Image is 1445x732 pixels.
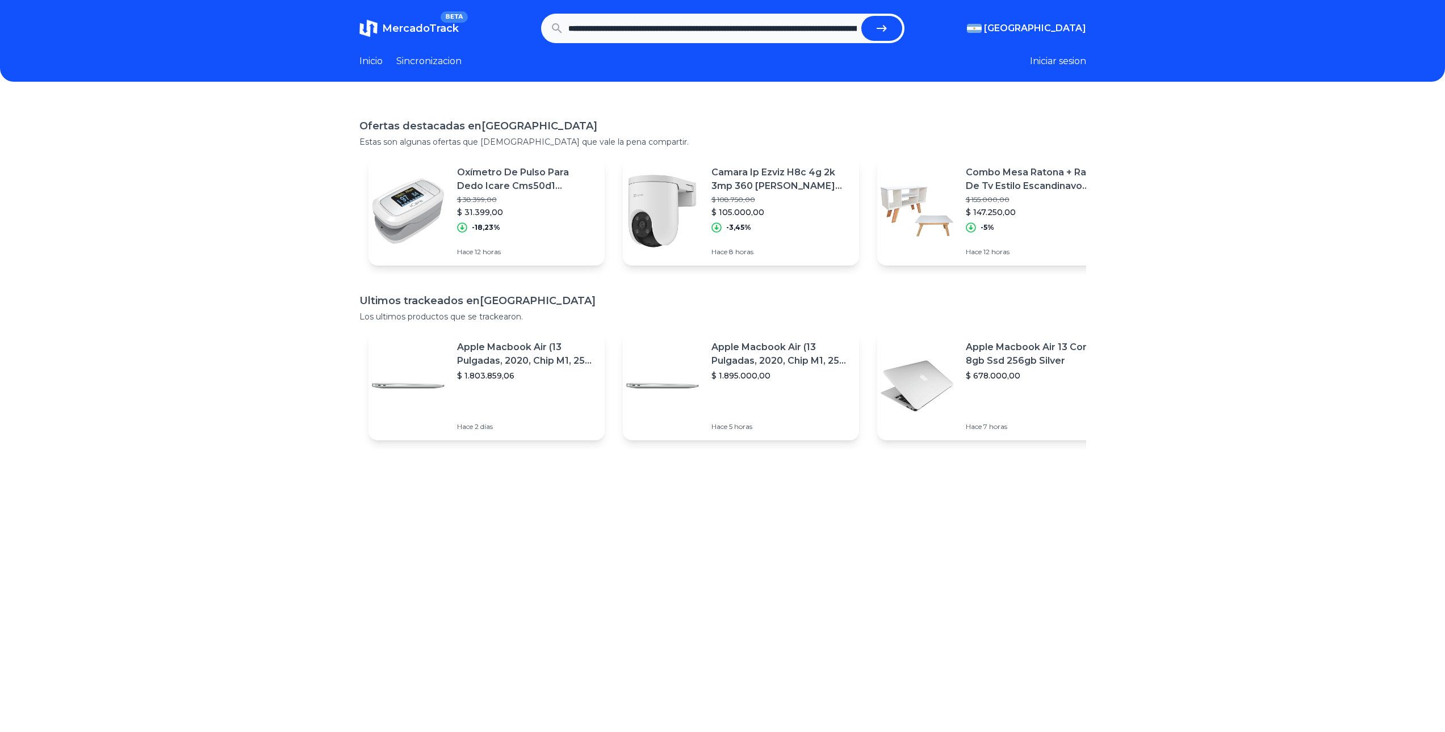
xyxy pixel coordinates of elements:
[711,340,850,368] p: Apple Macbook Air (13 Pulgadas, 2020, Chip M1, 256 Gb De Ssd, 8 Gb De Ram) - Plata
[1030,54,1086,68] button: Iniciar sesion
[711,166,850,193] p: Camara Ip Ezviz H8c 4g 2k 3mp 360 [PERSON_NAME] Color Audio
[967,22,1086,35] button: [GEOGRAPHIC_DATA]
[368,331,605,440] a: Featured imageApple Macbook Air (13 Pulgadas, 2020, Chip M1, 256 Gb De Ssd, 8 Gb De Ram) - Plata$...
[457,207,596,218] p: $ 31.399,00
[457,340,596,368] p: Apple Macbook Air (13 Pulgadas, 2020, Chip M1, 256 Gb De Ssd, 8 Gb De Ram) - Plata
[711,422,850,431] p: Hace 5 horas
[966,247,1104,256] p: Hace 12 horas
[368,157,605,266] a: Featured imageOxímetro De Pulso Para Dedo Icare Cms50d1 Blanco/gris$ 38.399,00$ 31.399,00-18,23%H...
[359,136,1086,148] p: Estas son algunas ofertas que [DEMOGRAPHIC_DATA] que vale la pena compartir.
[457,247,596,256] p: Hace 12 horas
[967,24,982,33] img: Argentina
[359,54,383,68] a: Inicio
[966,370,1104,381] p: $ 678.000,00
[711,207,850,218] p: $ 105.000,00
[877,157,1113,266] a: Featured imageCombo Mesa Ratona + Rack De Tv Estilo Escandinavo Oferta!$ 155.000,00$ 147.250,00-5...
[623,346,702,426] img: Featured image
[359,19,378,37] img: MercadoTrack
[396,54,462,68] a: Sincronizacion
[981,223,994,232] p: -5%
[711,370,850,381] p: $ 1.895.000,00
[711,195,850,204] p: $ 108.750,00
[368,171,448,251] img: Featured image
[368,346,448,426] img: Featured image
[457,370,596,381] p: $ 1.803.859,06
[623,171,702,251] img: Featured image
[877,171,957,251] img: Featured image
[441,11,467,23] span: BETA
[457,195,596,204] p: $ 38.399,00
[711,247,850,256] p: Hace 8 horas
[382,22,459,35] span: MercadoTrack
[966,195,1104,204] p: $ 155.000,00
[457,166,596,193] p: Oxímetro De Pulso Para Dedo Icare Cms50d1 Blanco/gris
[877,346,957,426] img: Featured image
[966,422,1104,431] p: Hace 7 horas
[359,293,1086,309] h1: Ultimos trackeados en [GEOGRAPHIC_DATA]
[726,223,751,232] p: -3,45%
[966,166,1104,193] p: Combo Mesa Ratona + Rack De Tv Estilo Escandinavo Oferta!
[359,118,1086,134] h1: Ofertas destacadas en [GEOGRAPHIC_DATA]
[966,340,1104,368] p: Apple Macbook Air 13 Core I5 8gb Ssd 256gb Silver
[472,223,500,232] p: -18,23%
[984,22,1086,35] span: [GEOGRAPHIC_DATA]
[877,331,1113,440] a: Featured imageApple Macbook Air 13 Core I5 8gb Ssd 256gb Silver$ 678.000,00Hace 7 horas
[359,311,1086,322] p: Los ultimos productos que se trackearon.
[359,19,459,37] a: MercadoTrackBETA
[623,157,859,266] a: Featured imageCamara Ip Ezviz H8c 4g 2k 3mp 360 [PERSON_NAME] Color Audio$ 108.750,00$ 105.000,00...
[966,207,1104,218] p: $ 147.250,00
[623,331,859,440] a: Featured imageApple Macbook Air (13 Pulgadas, 2020, Chip M1, 256 Gb De Ssd, 8 Gb De Ram) - Plata$...
[457,422,596,431] p: Hace 2 días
